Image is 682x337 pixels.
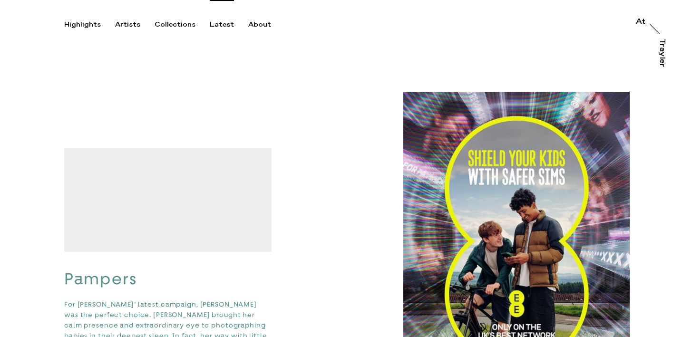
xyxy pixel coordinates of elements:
[64,20,101,29] div: Highlights
[658,39,666,67] div: Trayler
[115,20,155,29] button: Artists
[636,18,645,28] a: At
[210,20,248,29] button: Latest
[656,39,666,77] a: Trayler
[155,20,195,29] div: Collections
[210,20,234,29] div: Latest
[155,20,210,29] button: Collections
[64,269,272,289] h3: Pampers
[115,20,140,29] div: Artists
[248,20,285,29] button: About
[248,20,271,29] div: About
[64,20,115,29] button: Highlights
